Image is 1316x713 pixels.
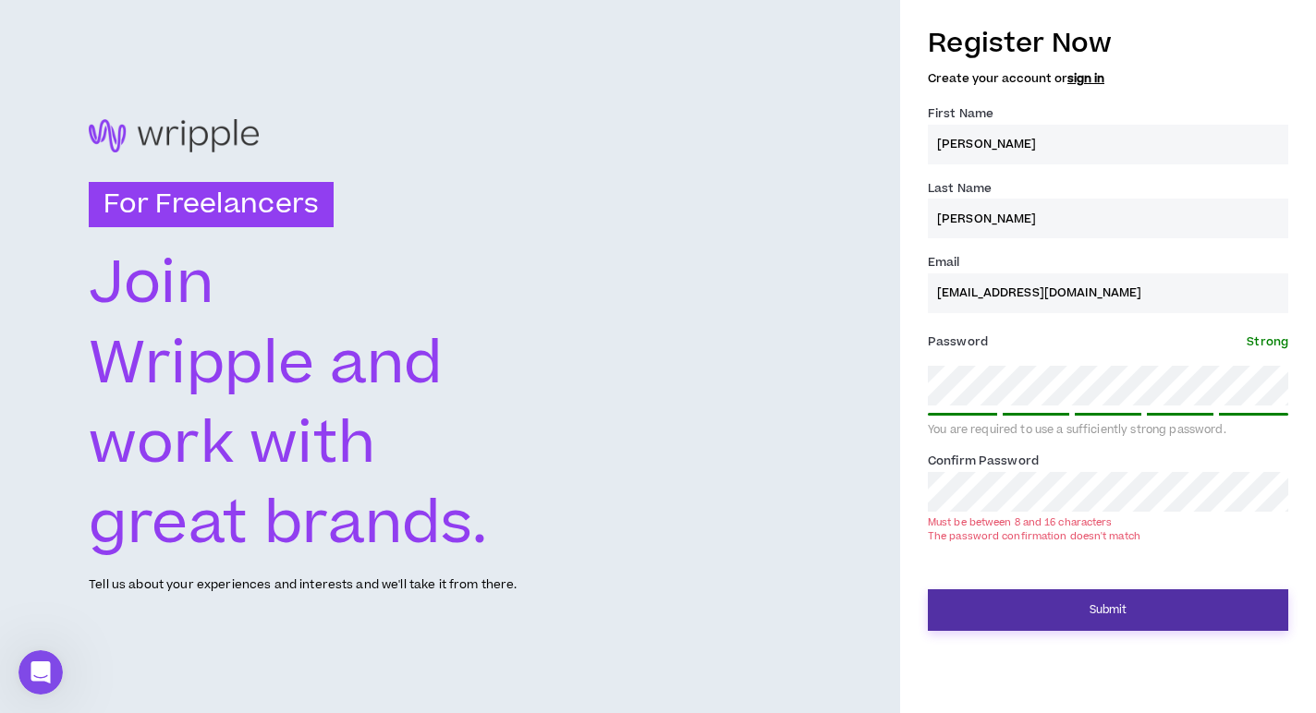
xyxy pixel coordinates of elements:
[928,446,1039,476] label: Confirm Password
[89,404,378,487] text: work with
[89,576,517,594] p: Tell us about your experiences and interests and we'll take it from there.
[928,515,1140,529] div: Must be between 8 and 16 characters
[89,484,488,567] text: great brands.
[928,333,988,350] span: Password
[18,650,63,695] iframe: Intercom live chat
[928,273,1288,313] input: Enter Email
[928,125,1288,164] input: First name
[1247,333,1288,350] span: Strong
[928,24,1288,63] h3: Register Now
[89,323,443,406] text: Wripple and
[928,72,1288,85] h5: Create your account or
[928,174,992,203] label: Last Name
[928,248,960,277] label: Email
[928,423,1288,438] div: You are required to use a sufficiently strong password.
[928,589,1288,631] button: Submit
[928,529,1140,543] div: The password confirmation doesn't match
[1067,70,1104,87] a: sign in
[89,182,334,228] h3: For Freelancers
[89,243,213,326] text: Join
[928,199,1288,238] input: Last name
[928,99,993,128] label: First Name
